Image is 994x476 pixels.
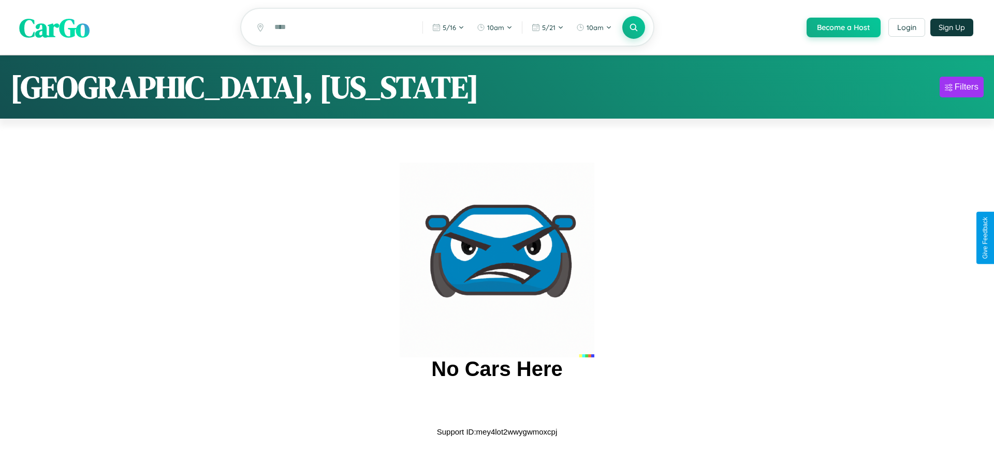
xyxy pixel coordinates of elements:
button: Become a Host [807,18,881,37]
img: car [400,163,594,357]
div: Give Feedback [982,217,989,259]
div: Filters [955,82,978,92]
span: 10am [587,23,604,32]
h2: No Cars Here [431,357,562,381]
button: 10am [571,19,617,36]
button: 5/21 [527,19,569,36]
button: Sign Up [930,19,973,36]
button: 5/16 [427,19,470,36]
span: 5 / 16 [443,23,456,32]
h1: [GEOGRAPHIC_DATA], [US_STATE] [10,66,479,108]
span: CarGo [19,9,90,45]
button: Login [888,18,925,37]
button: 10am [472,19,518,36]
span: 10am [487,23,504,32]
span: 5 / 21 [542,23,556,32]
p: Support ID: mey4lot2wwygwmoxcpj [437,425,558,439]
button: Filters [940,77,984,97]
